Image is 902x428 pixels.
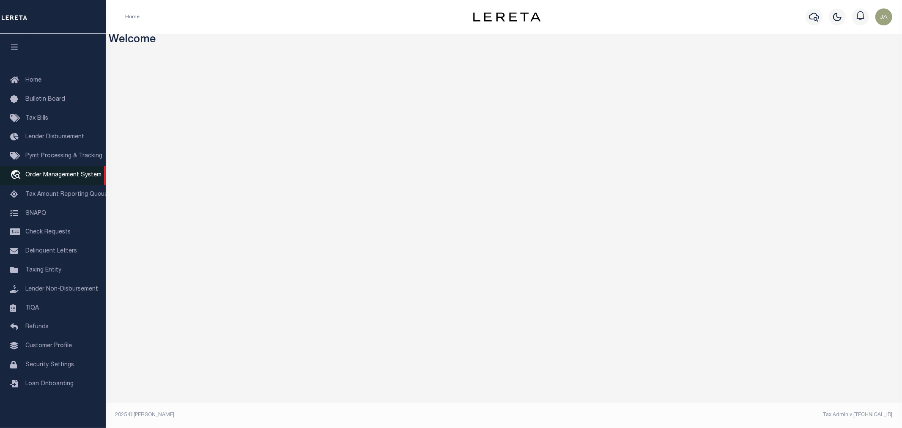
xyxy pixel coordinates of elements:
[25,134,84,140] span: Lender Disbursement
[25,305,39,311] span: TIQA
[125,13,140,21] li: Home
[109,411,504,419] div: 2025 © [PERSON_NAME].
[25,286,98,292] span: Lender Non-Disbursement
[25,362,74,368] span: Security Settings
[25,96,65,102] span: Bulletin Board
[109,34,899,47] h3: Welcome
[25,267,61,273] span: Taxing Entity
[25,381,74,387] span: Loan Onboarding
[875,8,892,25] img: svg+xml;base64,PHN2ZyB4bWxucz0iaHR0cDovL3d3dy53My5vcmcvMjAwMC9zdmciIHBvaW50ZXItZXZlbnRzPSJub25lIi...
[25,248,77,254] span: Delinquent Letters
[473,12,541,22] img: logo-dark.svg
[10,170,24,181] i: travel_explore
[25,343,72,349] span: Customer Profile
[25,324,49,330] span: Refunds
[25,229,71,235] span: Check Requests
[25,192,108,198] span: Tax Amount Reporting Queue
[25,153,102,159] span: Pymt Processing & Tracking
[25,210,46,216] span: SNAPQ
[510,411,893,419] div: Tax Admin v.[TECHNICAL_ID]
[25,77,41,83] span: Home
[25,172,101,178] span: Order Management System
[25,115,48,121] span: Tax Bills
